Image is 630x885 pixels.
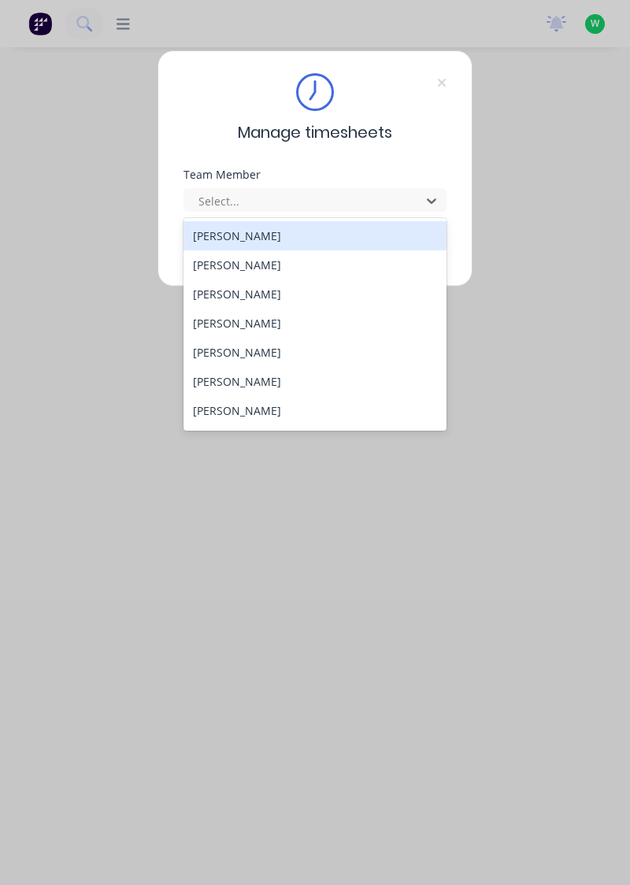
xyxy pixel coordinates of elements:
span: Manage timesheets [238,120,392,144]
div: [PERSON_NAME] [183,309,447,338]
div: [PERSON_NAME] [183,396,447,425]
div: [PERSON_NAME] [183,250,447,280]
div: Team Member [183,169,447,180]
div: [PERSON_NAME] [183,425,447,454]
div: [PERSON_NAME] [183,338,447,367]
div: [PERSON_NAME] [183,280,447,309]
div: [PERSON_NAME] [183,221,447,250]
div: [PERSON_NAME] [183,367,447,396]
